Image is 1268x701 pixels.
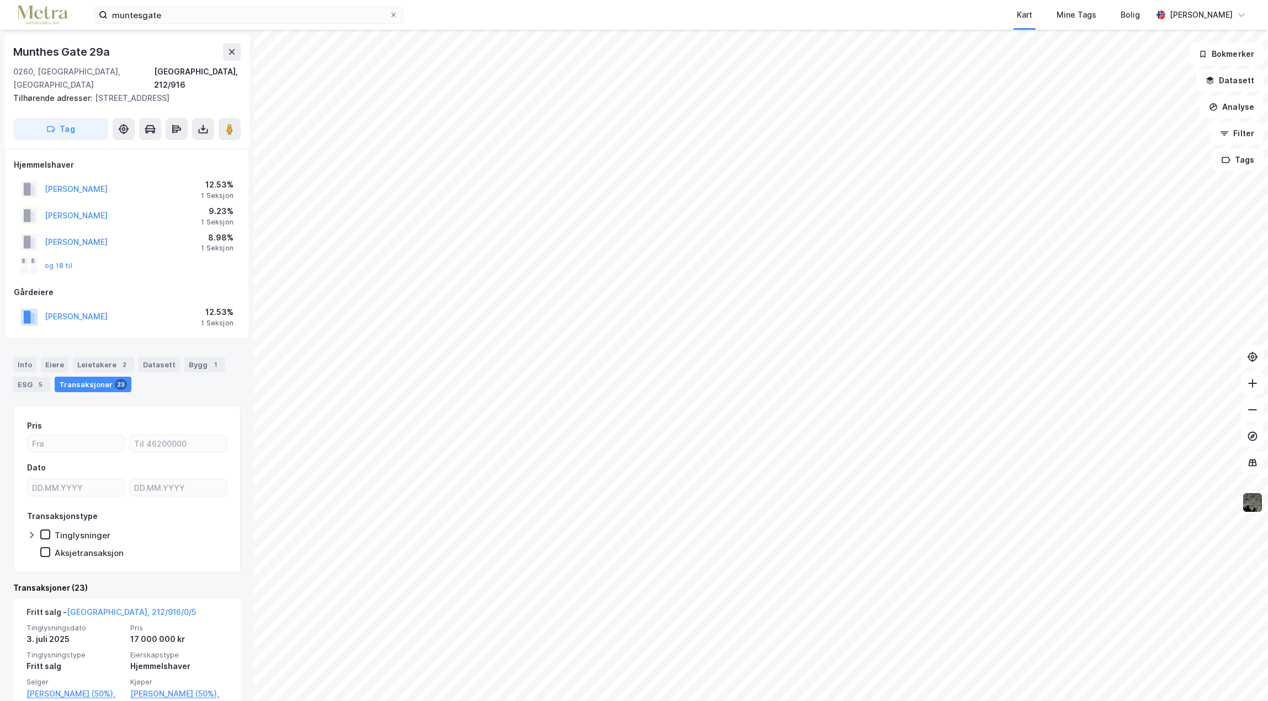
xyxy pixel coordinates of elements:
[27,419,42,432] div: Pris
[1213,648,1268,701] iframe: Chat Widget
[1170,8,1233,22] div: [PERSON_NAME]
[18,6,67,25] img: metra-logo.256734c3b2bbffee19d4.png
[184,357,225,372] div: Bygg
[130,623,227,633] span: Pris
[115,379,127,390] div: 23
[210,359,221,370] div: 1
[55,530,110,541] div: Tinglysninger
[1242,492,1263,513] img: 9k=
[130,660,227,673] div: Hjemmelshaver
[139,357,180,372] div: Datasett
[28,435,124,452] input: Fra
[41,357,68,372] div: Eiere
[1212,149,1264,171] button: Tags
[13,43,112,61] div: Munthes Gate 29a
[26,650,124,660] span: Tinglysningstype
[13,377,50,392] div: ESG
[26,606,196,623] div: Fritt salg -
[130,633,227,646] div: 17 000 000 kr
[201,191,234,200] div: 1 Seksjon
[73,357,134,372] div: Leietakere
[201,218,234,227] div: 1 Seksjon
[26,633,124,646] div: 3. juli 2025
[55,548,124,558] div: Aksjetransaksjon
[1196,69,1264,92] button: Datasett
[13,357,36,372] div: Info
[1017,8,1032,22] div: Kart
[13,118,108,140] button: Tag
[1200,96,1264,118] button: Analyse
[27,510,98,523] div: Transaksjonstype
[26,660,124,673] div: Fritt salg
[108,7,389,23] input: Søk på adresse, matrikkel, gårdeiere, leietakere eller personer
[14,158,240,172] div: Hjemmelshaver
[13,93,95,103] span: Tilhørende adresser:
[26,677,124,687] span: Selger
[130,677,227,687] span: Kjøper
[130,479,226,496] input: DD.MM.YYYY
[201,178,234,191] div: 12.53%
[201,231,234,244] div: 8.98%
[26,623,124,633] span: Tinglysningsdato
[1189,43,1264,65] button: Bokmerker
[1121,8,1140,22] div: Bolig
[14,286,240,299] div: Gårdeiere
[55,377,131,392] div: Transaksjoner
[1213,648,1268,701] div: Kontrollprogram for chat
[26,687,124,700] a: [PERSON_NAME] (50%),
[28,479,124,496] input: DD.MM.YYYY
[13,581,241,595] div: Transaksjoner (23)
[130,650,227,660] span: Eierskapstype
[67,607,196,617] a: [GEOGRAPHIC_DATA], 212/916/0/5
[201,244,234,253] div: 1 Seksjon
[130,687,227,700] a: [PERSON_NAME] (50%),
[201,319,234,328] div: 1 Seksjon
[154,65,241,92] div: [GEOGRAPHIC_DATA], 212/916
[1057,8,1096,22] div: Mine Tags
[201,205,234,218] div: 9.23%
[27,461,46,474] div: Dato
[119,359,130,370] div: 2
[13,65,154,92] div: 0260, [GEOGRAPHIC_DATA], [GEOGRAPHIC_DATA]
[13,92,232,105] div: [STREET_ADDRESS]
[35,379,46,390] div: 5
[130,435,226,452] input: Til 46200000
[1211,122,1264,145] button: Filter
[201,306,234,319] div: 12.53%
